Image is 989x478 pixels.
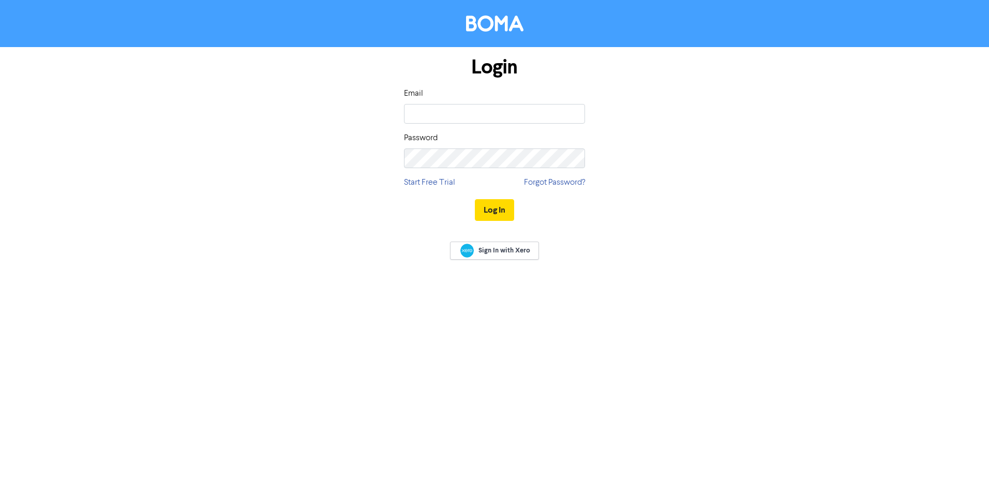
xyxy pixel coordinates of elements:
[404,55,585,79] h1: Login
[475,199,514,221] button: Log In
[404,87,423,100] label: Email
[404,132,438,144] label: Password
[460,244,474,258] img: Xero logo
[466,16,523,32] img: BOMA Logo
[478,246,530,255] span: Sign In with Xero
[524,176,585,189] a: Forgot Password?
[404,176,455,189] a: Start Free Trial
[450,242,539,260] a: Sign In with Xero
